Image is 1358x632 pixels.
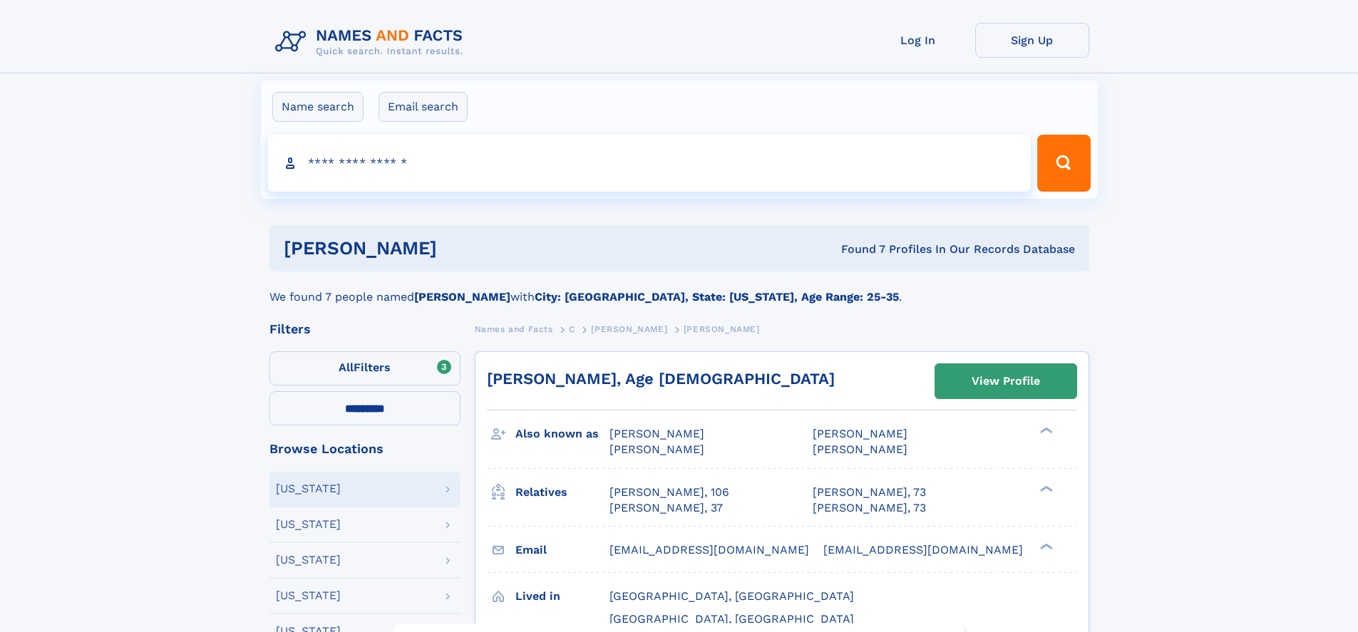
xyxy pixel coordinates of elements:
a: [PERSON_NAME], 106 [609,485,729,500]
span: [PERSON_NAME] [609,442,704,456]
label: Filters [269,351,461,385]
h3: Lived in [515,584,609,608]
label: Name search [272,92,364,122]
div: We found 7 people named with . [269,271,1089,306]
div: [US_STATE] [276,590,341,601]
span: [GEOGRAPHIC_DATA], [GEOGRAPHIC_DATA] [609,612,854,626]
span: [PERSON_NAME] [813,442,907,456]
a: [PERSON_NAME], Age [DEMOGRAPHIC_DATA] [487,370,835,388]
span: [PERSON_NAME] [609,427,704,440]
a: [PERSON_NAME] [591,320,667,338]
h1: [PERSON_NAME] [284,239,639,257]
span: [PERSON_NAME] [684,324,760,334]
a: Log In [861,23,975,58]
span: [PERSON_NAME] [813,427,907,440]
a: C [569,320,575,338]
div: ❯ [1036,484,1054,493]
a: [PERSON_NAME], 73 [813,500,926,516]
h3: Email [515,538,609,562]
div: ❯ [1036,426,1054,435]
div: Filters [269,323,461,336]
div: [US_STATE] [276,554,341,566]
span: All [339,361,354,374]
h3: Also known as [515,422,609,446]
div: [US_STATE] [276,519,341,530]
b: [PERSON_NAME] [414,290,510,304]
b: City: [GEOGRAPHIC_DATA], State: [US_STATE], Age Range: 25-35 [535,290,899,304]
span: [EMAIL_ADDRESS][DOMAIN_NAME] [823,543,1023,556]
div: ❯ [1036,542,1054,551]
h3: Relatives [515,480,609,504]
span: [GEOGRAPHIC_DATA], [GEOGRAPHIC_DATA] [609,589,854,603]
img: Logo Names and Facts [269,23,475,61]
span: C [569,324,575,334]
div: View Profile [972,365,1040,398]
a: Sign Up [975,23,1089,58]
div: Browse Locations [269,442,461,455]
span: [PERSON_NAME] [591,324,667,334]
input: search input [268,135,1032,192]
div: [US_STATE] [276,483,341,494]
button: Search Button [1037,135,1090,192]
a: [PERSON_NAME], 73 [813,485,926,500]
span: [EMAIL_ADDRESS][DOMAIN_NAME] [609,543,809,556]
a: [PERSON_NAME], 37 [609,500,723,516]
label: Email search [379,92,468,122]
a: Names and Facts [475,320,553,338]
div: Found 7 Profiles In Our Records Database [639,242,1075,257]
a: View Profile [935,364,1076,398]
